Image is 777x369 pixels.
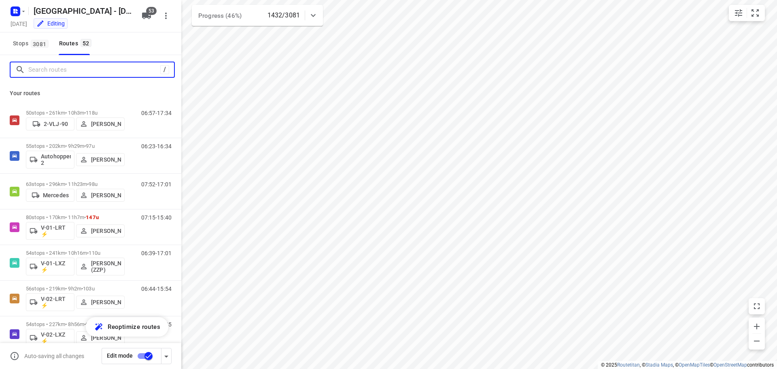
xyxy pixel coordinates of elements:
p: 1432/3081 [267,11,300,20]
button: V-02-LXZ ⚡ [26,329,74,347]
p: 55 stops • 202km • 9h29m [26,143,125,149]
p: V-01-LXZ ⚡ [41,260,71,273]
span: 98u [89,181,97,187]
span: 97u [86,143,94,149]
h5: Project date [7,19,30,28]
p: 06:39-17:01 [141,250,172,256]
p: [PERSON_NAME] [91,192,121,198]
span: 93u [86,321,94,327]
p: 2-VLJ-90 [44,121,68,127]
p: Mercedes [43,192,69,198]
p: [PERSON_NAME] [91,121,121,127]
span: 103u [83,286,95,292]
div: Driver app settings [161,351,171,361]
p: 07:52-17:01 [141,181,172,188]
button: Autohopper 2 [26,151,74,169]
h5: [GEOGRAPHIC_DATA] - [DATE] [30,4,135,17]
a: OpenStreetMap [713,362,747,368]
p: 06:23-16:34 [141,143,172,149]
button: Map settings [730,5,747,21]
button: V-01-LRT ⚡ [26,222,74,240]
p: V-01-LRT ⚡ [41,224,71,237]
button: [PERSON_NAME] [76,117,125,130]
div: small contained button group [729,5,765,21]
span: 147u [86,214,99,220]
a: Stadia Maps [645,362,673,368]
p: 06:44-15:54 [141,286,172,292]
button: 53 [138,8,155,24]
p: 63 stops • 296km • 11h23m [26,181,125,187]
li: © 2025 , © , © © contributors [601,362,774,368]
span: 118u [86,110,98,116]
button: [PERSON_NAME] [76,189,125,202]
button: Fit zoom [747,5,763,21]
span: 3081 [31,40,49,48]
button: Mercedes [26,189,74,202]
span: Stops [13,38,51,49]
p: Auto-saving all changes [24,353,84,359]
p: [PERSON_NAME] [91,335,121,341]
input: Search routes [28,64,160,76]
span: • [87,250,89,256]
p: [PERSON_NAME] [91,299,121,305]
span: 110u [89,250,100,256]
p: 06:57-17:34 [141,110,172,116]
span: Reoptimize routes [108,322,160,332]
p: 54 stops • 227km • 8h56m [26,321,125,327]
div: / [160,65,169,74]
button: Reoptimize routes [86,317,168,337]
p: 54 stops • 241km • 10h16m [26,250,125,256]
button: [PERSON_NAME] [76,296,125,309]
span: • [84,321,86,327]
p: 80 stops • 170km • 11h7m [26,214,125,220]
span: • [84,143,86,149]
p: 56 stops • 219km • 9h2m [26,286,125,292]
p: V-02-LXZ ⚡ [41,331,71,344]
button: More [158,8,174,24]
span: Progress (46%) [198,12,242,19]
span: • [84,110,86,116]
span: • [84,214,86,220]
p: Autohopper 2 [41,153,71,166]
p: 07:15-15:40 [141,214,172,221]
button: [PERSON_NAME] [76,224,125,237]
p: [PERSON_NAME] [91,156,121,163]
p: [PERSON_NAME] (ZZP) [91,260,121,273]
button: 2-VLJ-90 [26,117,74,130]
div: You are currently in edit mode. [36,19,65,28]
a: OpenMapTiles [679,362,710,368]
div: Progress (46%)1432/3081 [192,5,323,26]
button: [PERSON_NAME] (ZZP) [76,258,125,275]
a: Routetitan [617,362,640,368]
p: [PERSON_NAME] [91,228,121,234]
button: [PERSON_NAME] [76,153,125,166]
p: Your routes [10,89,172,98]
span: Edit mode [107,352,133,359]
span: 52 [81,39,91,47]
span: • [81,286,83,292]
p: 50 stops • 261km • 10h3m [26,110,125,116]
button: V-02-LRT ⚡ [26,293,74,311]
div: Routes [59,38,94,49]
button: V-01-LXZ ⚡ [26,258,74,275]
span: • [87,181,89,187]
button: [PERSON_NAME] [76,331,125,344]
span: 53 [146,7,157,15]
p: V-02-LRT ⚡ [41,296,71,309]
